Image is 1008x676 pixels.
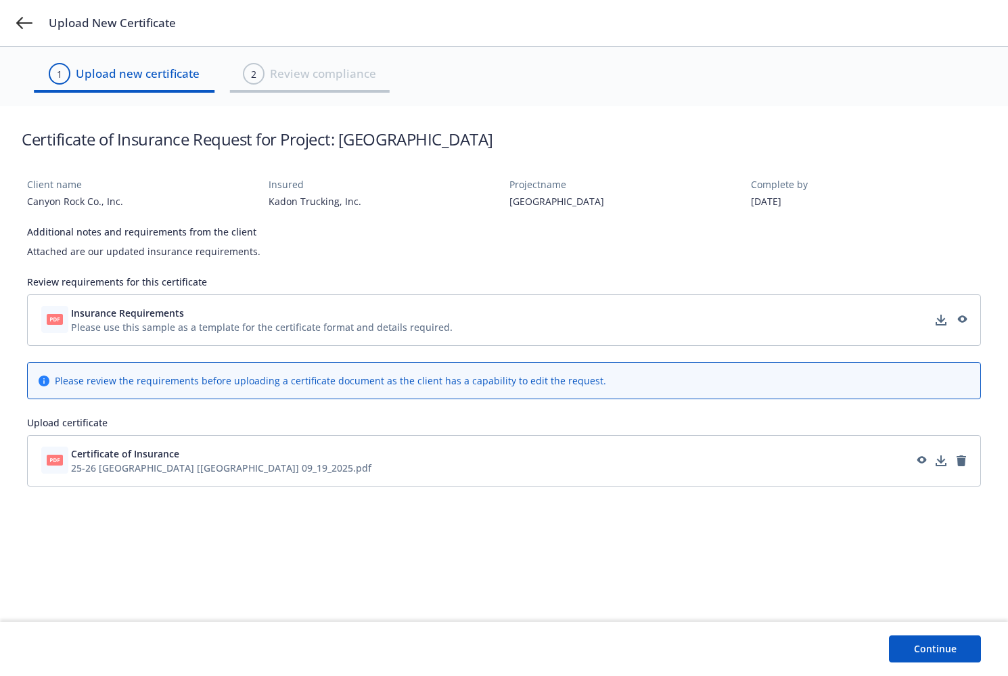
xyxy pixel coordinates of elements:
span: Upload New Certificate [49,15,176,31]
div: Complete by [751,177,982,191]
span: Certificate of Insurance [71,447,179,461]
div: Please use this sample as a template for the certificate format and details required. [71,320,453,334]
div: Insurance RequirementsPlease use this sample as a template for the certificate format and details... [27,294,981,346]
a: remove [953,453,969,469]
div: Additional notes and requirements from the client [27,225,981,239]
button: Continue [889,635,981,662]
span: Review compliance [270,65,376,83]
h1: Certificate of Insurance Request for Project: [GEOGRAPHIC_DATA] [22,128,493,150]
div: Kadon Trucking, Inc. [269,194,499,208]
button: Insurance Requirements [71,306,453,320]
a: preview [953,312,969,328]
div: Attached are our updated insurance requirements. [27,244,981,258]
div: [GEOGRAPHIC_DATA] [509,194,740,208]
div: Canyon Rock Co., Inc. [27,194,258,208]
div: Upload certificate [27,415,981,430]
button: Certificate of Insurance [71,447,371,461]
div: [DATE] [751,194,982,208]
a: download [933,453,949,469]
a: preview [913,453,929,469]
div: 2 [251,67,256,81]
div: Review requirements for this certificate [27,275,981,289]
div: Client name [27,177,258,191]
div: 25-26 [GEOGRAPHIC_DATA] [[GEOGRAPHIC_DATA]] 09_19_2025.pdf [71,461,371,475]
span: Insurance Requirements [71,306,184,320]
a: download [933,312,949,328]
div: Please review the requirements before uploading a certificate document as the client has a capabi... [55,374,606,388]
div: 1 [57,67,62,81]
div: Insured [269,177,499,191]
div: Project name [509,177,740,191]
span: Upload new certificate [76,65,200,83]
